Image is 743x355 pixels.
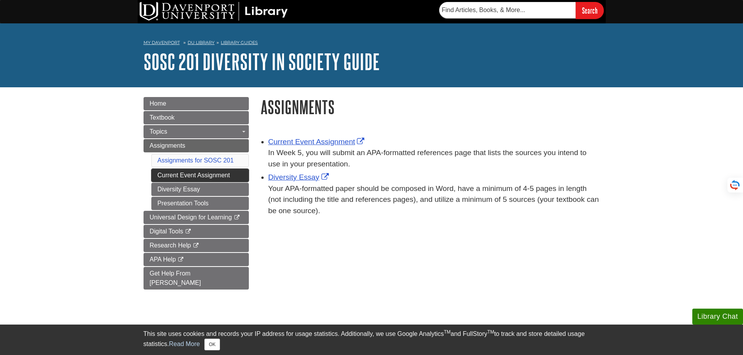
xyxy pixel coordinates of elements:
[221,40,258,45] a: Library Guides
[150,256,176,263] span: APA Help
[144,37,600,50] nav: breadcrumb
[144,225,249,238] a: Digital Tools
[150,242,191,249] span: Research Help
[140,2,288,21] img: DU Library
[488,329,494,335] sup: TM
[268,138,367,146] a: Link opens in new window
[158,157,234,164] a: Assignments for SOSC 201
[144,39,180,46] a: My Davenport
[439,2,576,18] input: Find Articles, Books, & More...
[150,270,201,286] span: Get Help From [PERSON_NAME]
[185,229,192,234] i: This link opens in a new window
[234,215,240,220] i: This link opens in a new window
[144,97,249,110] a: Home
[193,243,199,248] i: This link opens in a new window
[204,339,220,350] button: Close
[576,2,604,19] input: Search
[151,197,249,210] a: Presentation Tools
[177,257,184,262] i: This link opens in a new window
[151,183,249,196] a: Diversity Essay
[144,267,249,290] a: Get Help From [PERSON_NAME]
[144,97,249,290] div: Guide Page Menu
[268,147,600,170] div: In Week 5, you will submit an APA-formatted references page that lists the sources you intend to ...
[144,111,249,124] a: Textbook
[144,49,380,74] a: SOSC 201 Diversity in Society Guide
[150,214,232,221] span: Universal Design for Learning
[188,40,215,45] a: DU Library
[150,114,175,121] span: Textbook
[144,329,600,350] div: This site uses cookies and records your IP address for usage statistics. Additionally, we use Goo...
[150,142,186,149] span: Assignments
[151,169,249,182] a: Current Event Assignment
[150,128,167,135] span: Topics
[144,211,249,224] a: Universal Design for Learning
[444,329,450,335] sup: TM
[439,2,604,19] form: Searches DU Library's articles, books, and more
[144,253,249,266] a: APA Help
[261,97,600,117] h1: Assignments
[150,100,167,107] span: Home
[144,139,249,152] a: Assignments
[144,125,249,138] a: Topics
[169,341,200,347] a: Read More
[692,309,743,325] button: Library Chat
[150,228,183,235] span: Digital Tools
[268,183,600,217] div: Your APA-formatted paper should be composed in Word, have a minimum of 4-5 pages in length (not i...
[144,239,249,252] a: Research Help
[268,173,331,181] a: Link opens in new window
